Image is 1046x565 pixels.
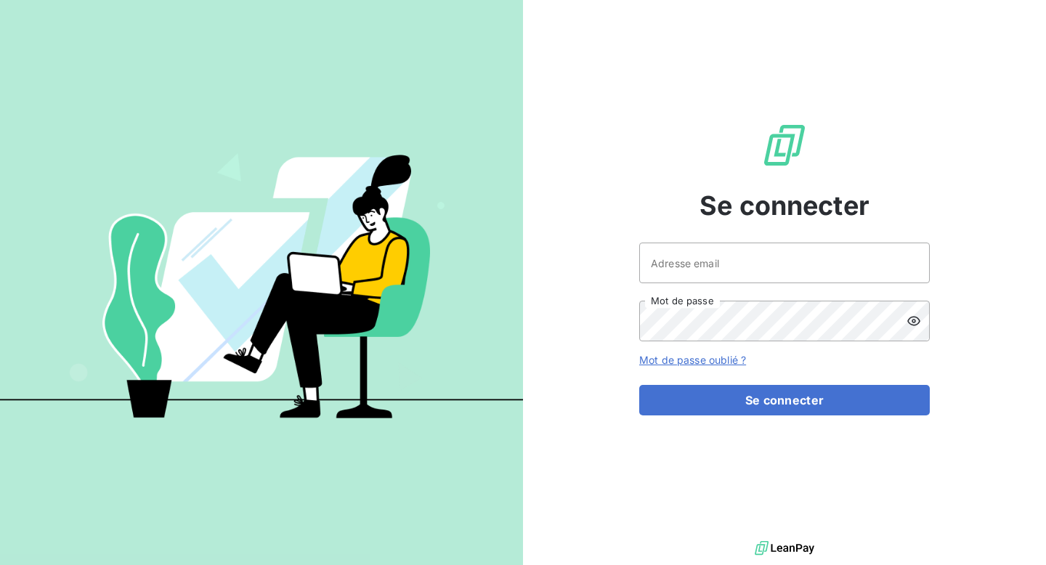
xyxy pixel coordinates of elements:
img: logo [755,537,814,559]
span: Se connecter [700,186,869,225]
a: Mot de passe oublié ? [639,354,746,366]
button: Se connecter [639,385,930,415]
input: placeholder [639,243,930,283]
img: Logo LeanPay [761,122,808,168]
